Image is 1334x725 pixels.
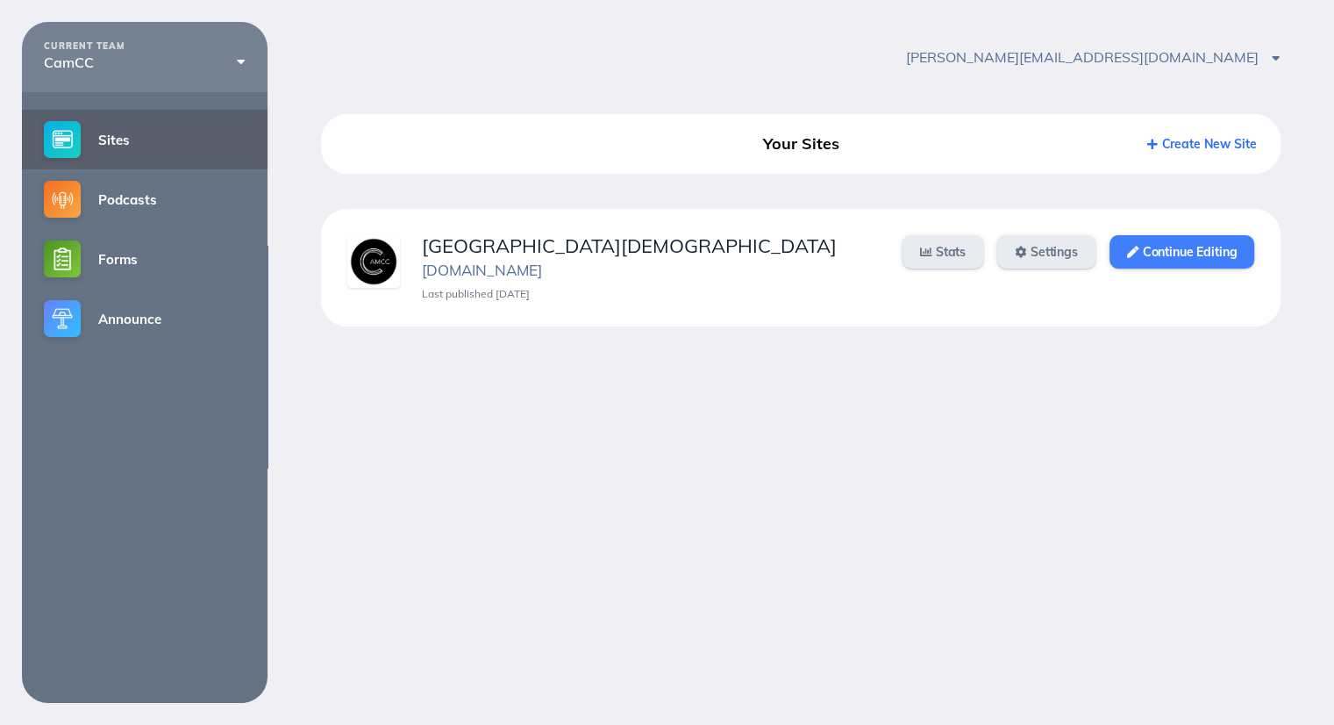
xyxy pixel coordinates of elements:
[22,289,268,348] a: Announce
[22,110,268,169] a: Sites
[44,300,81,337] img: announce-small@2x.png
[422,288,881,300] div: Last published [DATE]
[44,181,81,218] img: podcasts-small@2x.png
[1147,136,1257,152] a: Create New Site
[902,235,983,269] a: Stats
[347,235,400,288] img: vievzmvafxvnastf.png
[44,41,246,52] div: CURRENT TEAM
[44,240,81,277] img: forms-small@2x.png
[422,261,542,279] a: [DOMAIN_NAME]
[997,235,1095,269] a: Settings
[422,235,881,257] div: [GEOGRAPHIC_DATA][DEMOGRAPHIC_DATA]
[44,54,246,70] div: CamCC
[44,121,81,158] img: sites-small@2x.png
[22,229,268,289] a: Forms
[22,169,268,229] a: Podcasts
[906,48,1280,66] span: [PERSON_NAME][EMAIL_ADDRESS][DOMAIN_NAME]
[649,128,952,160] div: Your Sites
[1109,235,1254,269] a: Continue Editing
